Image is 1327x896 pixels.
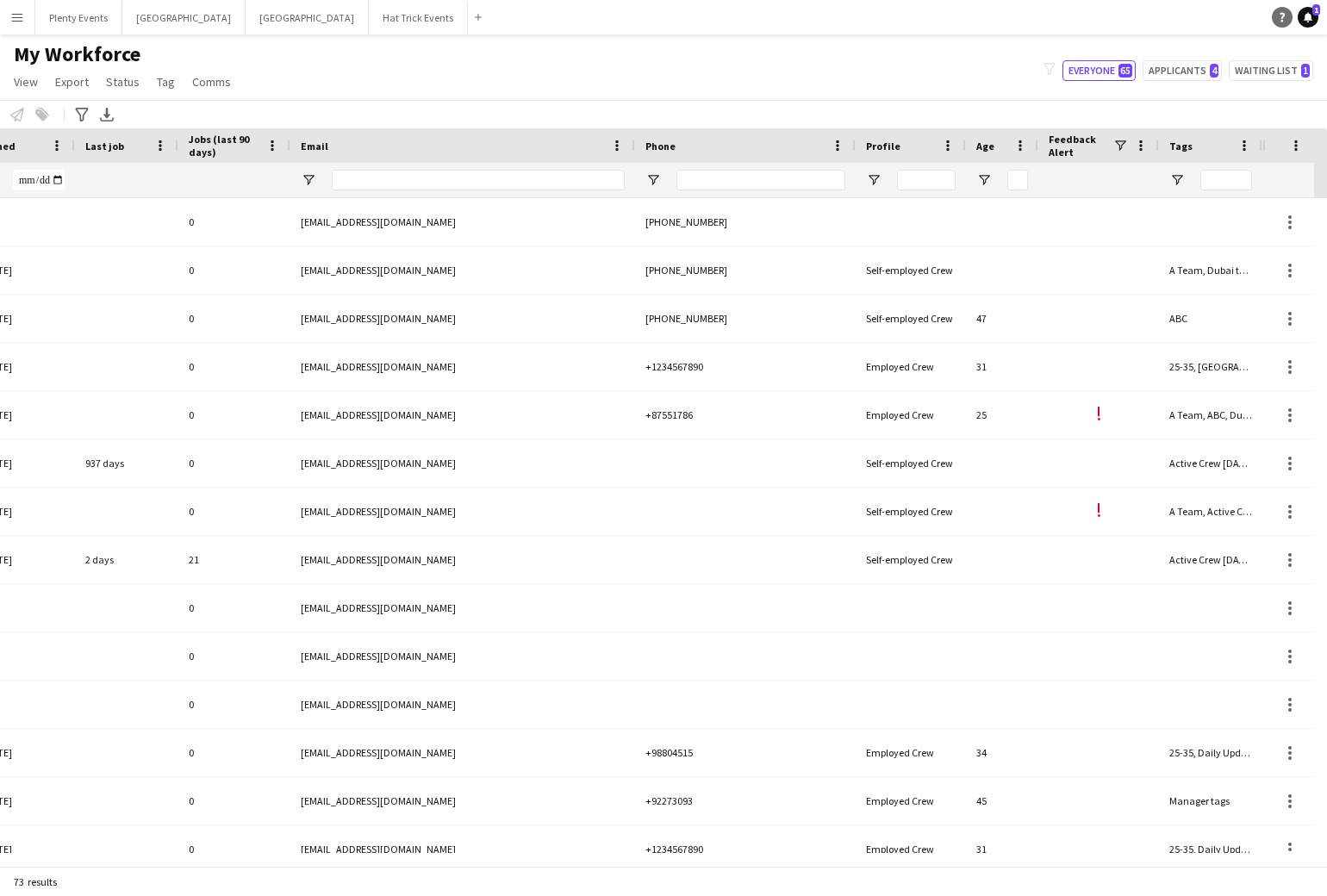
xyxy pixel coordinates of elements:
div: 0 [178,632,290,680]
div: [EMAIL_ADDRESS][DOMAIN_NAME] [290,729,635,776]
div: Manager tags [1159,777,1262,824]
div: 0 [178,198,290,246]
a: 1 [1298,7,1318,28]
div: [EMAIL_ADDRESS][DOMAIN_NAME] [290,777,635,824]
div: [EMAIL_ADDRESS][DOMAIN_NAME] [290,295,635,342]
button: [GEOGRAPHIC_DATA] [246,1,369,34]
div: 31 [966,343,1038,390]
div: 31 [966,825,1038,873]
button: Everyone65 [1062,60,1136,81]
div: 25-35, [GEOGRAPHIC_DATA], ABC [1159,343,1262,390]
button: Applicants4 [1143,60,1222,81]
div: +1234567890 [635,343,856,390]
span: Status [106,74,140,90]
div: Self-employed Crew [856,295,966,342]
div: 0 [178,439,290,487]
div: 0 [178,391,290,439]
div: 45 [966,777,1038,824]
div: +98804515 [635,729,856,776]
div: [PHONE_NUMBER] [635,246,856,294]
span: Profile [866,140,900,152]
div: 25-35, Daily Update, Manager tags [1159,825,1262,873]
div: Active Crew [DATE], Active Profiles Tag, Manager tags, Second with 10 on it. [1159,536,1262,583]
span: Export [55,74,89,90]
span: ! [1096,496,1102,523]
div: 0 [178,343,290,390]
div: 21 [178,536,290,583]
app-action-btn: Export XLSX [97,104,117,125]
div: Active Crew [DATE], Active Profiles Tag, Second with 10 on it., Some Event [1159,439,1262,487]
a: View [7,71,45,93]
div: +92273093 [635,777,856,824]
div: Employed Crew [856,391,966,439]
span: Jobs (last 90 days) [189,133,259,159]
button: Open Filter Menu [866,172,882,188]
div: A Team, ABC, Dubai team, Manager tags, Some Event [1159,391,1262,439]
span: Tag [157,74,175,90]
div: 0 [178,488,290,535]
div: ABC [1159,295,1262,342]
span: Last job [85,140,124,152]
div: 0 [178,777,290,824]
div: 0 [178,246,290,294]
button: Waiting list1 [1229,60,1313,81]
div: 0 [178,825,290,873]
button: Plenty Events [35,1,122,34]
div: [EMAIL_ADDRESS][DOMAIN_NAME] [290,632,635,680]
span: View [14,74,38,90]
div: [EMAIL_ADDRESS][DOMAIN_NAME] [290,439,635,487]
div: 2 days [75,536,178,583]
div: [EMAIL_ADDRESS][DOMAIN_NAME] [290,584,635,632]
div: 47 [966,295,1038,342]
div: Employed Crew [856,825,966,873]
button: [GEOGRAPHIC_DATA] [122,1,246,34]
span: 1 [1301,64,1310,78]
div: Employed Crew [856,729,966,776]
div: Employed Crew [856,343,966,390]
span: ! [1096,400,1102,426]
input: Phone Filter Input [676,170,845,190]
div: [EMAIL_ADDRESS][DOMAIN_NAME] [290,536,635,583]
div: [PHONE_NUMBER] [635,198,856,246]
div: 0 [178,729,290,776]
div: +87551786 [635,391,856,439]
a: Tag [150,71,182,93]
div: [EMAIL_ADDRESS][DOMAIN_NAME] [290,681,635,728]
div: [EMAIL_ADDRESS][DOMAIN_NAME] [290,343,635,390]
span: Phone [645,140,676,152]
div: 0 [178,295,290,342]
div: Self-employed Crew [856,488,966,535]
div: A Team, Active Crew [DATE], Active Profiles Tag, Second with 10 on it., Some Event [1159,488,1262,535]
div: [EMAIL_ADDRESS][DOMAIN_NAME] [290,246,635,294]
span: Tags [1169,140,1193,152]
div: [EMAIL_ADDRESS][DOMAIN_NAME] [290,825,635,873]
div: A Team, Dubai team [1159,246,1262,294]
span: 65 [1118,64,1132,78]
a: Export [48,71,96,93]
div: [PHONE_NUMBER] [635,295,856,342]
div: [EMAIL_ADDRESS][DOMAIN_NAME] [290,391,635,439]
input: Joined Filter Input [13,170,65,190]
button: Open Filter Menu [976,172,992,188]
app-action-btn: Advanced filters [72,104,92,125]
div: Employed Crew [856,777,966,824]
div: 34 [966,729,1038,776]
button: Open Filter Menu [645,172,661,188]
div: Self-employed Crew [856,536,966,583]
input: Tags Filter Input [1200,170,1252,190]
div: 25-35, Daily Update [1159,729,1262,776]
button: Open Filter Menu [1169,172,1185,188]
input: Profile Filter Input [897,170,956,190]
div: 937 days [75,439,178,487]
button: Hat Trick Events [369,1,468,34]
a: Comms [185,71,238,93]
span: 1 [1312,4,1320,16]
span: 4 [1210,64,1218,78]
span: Feedback Alert [1049,133,1112,159]
div: 25 [966,391,1038,439]
div: [EMAIL_ADDRESS][DOMAIN_NAME] [290,198,635,246]
div: [EMAIL_ADDRESS][DOMAIN_NAME] [290,488,635,535]
span: My Workforce [14,41,140,67]
span: Email [301,140,328,152]
div: 0 [178,681,290,728]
